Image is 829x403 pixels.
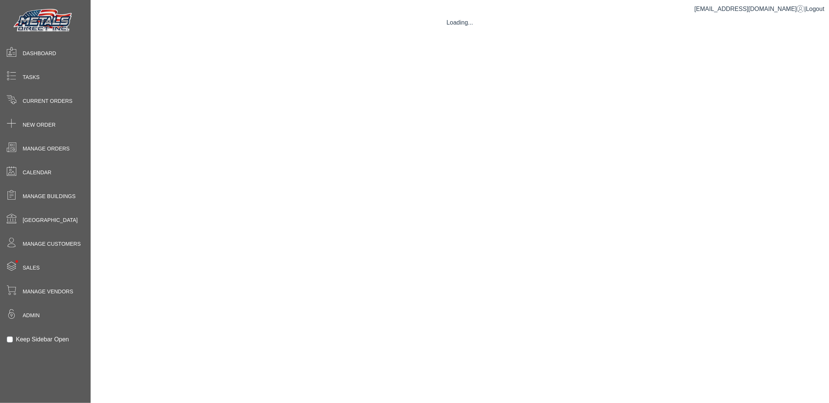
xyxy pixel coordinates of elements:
[16,335,69,344] label: Keep Sidebar Open
[23,288,73,296] span: Manage Vendors
[23,97,73,105] span: Current Orders
[23,192,76,200] span: Manage Buildings
[11,7,76,35] img: Metals Direct Inc Logo
[695,5,824,14] div: |
[23,216,78,224] span: [GEOGRAPHIC_DATA]
[23,169,51,177] span: Calendar
[93,18,827,27] div: Loading...
[23,73,40,81] span: Tasks
[23,50,56,57] span: Dashboard
[23,240,81,248] span: Manage Customers
[695,6,804,12] a: [EMAIL_ADDRESS][DOMAIN_NAME]
[23,145,69,153] span: Manage Orders
[23,312,40,319] span: Admin
[806,6,824,12] span: Logout
[23,264,40,272] span: Sales
[7,249,26,274] span: •
[23,121,56,129] span: New Order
